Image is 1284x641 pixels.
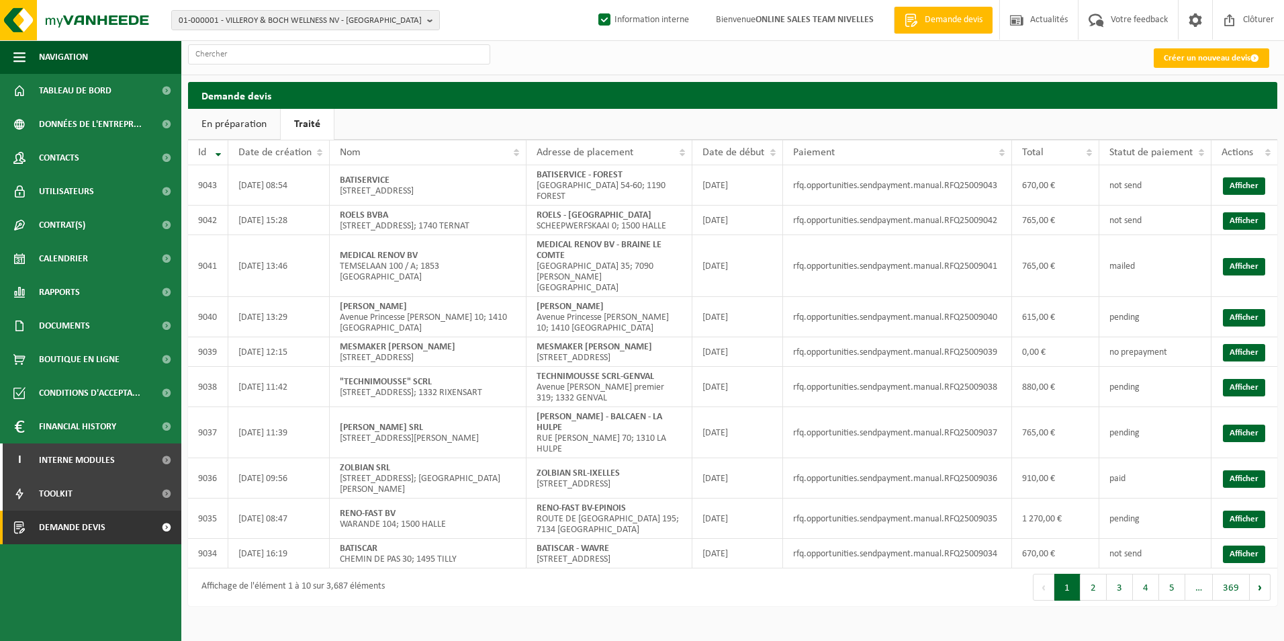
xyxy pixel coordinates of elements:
td: TEMSELAAN 100 / A; 1853 [GEOGRAPHIC_DATA] [330,235,526,297]
span: Date de création [238,147,312,158]
td: [DATE] [692,235,783,297]
td: [DATE] [692,367,783,407]
td: rfq.opportunities.sendpayment.manual.RFQ25009037 [783,407,1012,458]
strong: BATISCAR - WAVRE [537,544,609,554]
strong: MEDICAL RENOV BV - BRAINE LE COMTE [537,240,661,261]
a: Afficher [1223,344,1265,361]
td: 9041 [188,235,228,297]
span: Contacts [39,141,79,175]
span: Rapports [39,275,80,309]
span: not send [1109,181,1142,191]
td: [STREET_ADDRESS] [526,458,692,499]
strong: [PERSON_NAME] SRL [340,423,423,433]
span: paid [1109,474,1126,484]
a: Afficher [1223,258,1265,275]
span: pending [1109,382,1140,392]
strong: ROELS BVBA [340,210,388,220]
span: … [1185,574,1213,601]
td: [DATE] 09:56 [228,458,330,499]
td: [DATE] 11:39 [228,407,330,458]
td: 0,00 € [1012,337,1099,367]
span: Total [1022,147,1044,158]
a: Afficher [1223,177,1265,195]
td: [DATE] [692,297,783,337]
td: [DATE] 13:46 [228,235,330,297]
td: [STREET_ADDRESS][PERSON_NAME] [330,407,526,458]
a: En préparation [188,109,280,140]
td: [DATE] [692,499,783,539]
button: 4 [1133,574,1159,601]
span: Conditions d'accepta... [39,376,140,410]
td: Avenue [PERSON_NAME] premier 319; 1332 GENVAL [526,367,692,407]
td: RUE [PERSON_NAME] 70; 1310 LA HULPE [526,407,692,458]
td: Avenue Princesse [PERSON_NAME] 10; 1410 [GEOGRAPHIC_DATA] [526,297,692,337]
span: Toolkit [39,477,73,511]
td: 9040 [188,297,228,337]
strong: ZOLBIAN SRL [340,463,390,473]
strong: MESMAKER [PERSON_NAME] [340,342,455,352]
td: [DATE] [692,165,783,206]
span: Interne modules [39,443,115,477]
strong: BATISERVICE - FOREST [537,170,623,180]
span: Calendrier [39,242,88,275]
td: [DATE] 15:28 [228,206,330,235]
td: [STREET_ADDRESS] [330,337,526,367]
span: Demande devis [39,511,105,544]
span: Utilisateurs [39,175,94,208]
span: Documents [39,309,90,343]
td: 9035 [188,499,228,539]
td: 9038 [188,367,228,407]
span: I [13,443,26,477]
td: [DATE] 16:19 [228,539,330,568]
span: Financial History [39,410,116,443]
td: [DATE] 13:29 [228,297,330,337]
strong: RENO-FAST BV-EPINOIS [537,503,626,513]
button: Next [1250,574,1271,601]
button: Previous [1033,574,1054,601]
button: 5 [1159,574,1185,601]
span: pending [1109,514,1140,524]
td: 9034 [188,539,228,568]
strong: "TECHNIMOUSSE" SCRL [340,377,432,387]
span: Nom [340,147,361,158]
td: 910,00 € [1012,458,1099,499]
td: [GEOGRAPHIC_DATA] 35; 7090 [PERSON_NAME][GEOGRAPHIC_DATA] [526,235,692,297]
span: mailed [1109,261,1135,271]
span: Id [198,147,206,158]
td: WARANDE 104; 1500 HALLE [330,499,526,539]
button: 1 [1054,574,1081,601]
span: not send [1109,216,1142,226]
td: 9043 [188,165,228,206]
h2: Demande devis [188,82,1277,108]
a: Afficher [1223,379,1265,396]
td: 9036 [188,458,228,499]
td: [STREET_ADDRESS] [526,337,692,367]
strong: RENO-FAST BV [340,509,396,519]
span: Date de début [702,147,764,158]
td: 880,00 € [1012,367,1099,407]
td: [STREET_ADDRESS] [330,165,526,206]
span: no prepayment [1109,347,1167,357]
td: 9042 [188,206,228,235]
td: CHEMIN DE PAS 30; 1495 TILLY [330,539,526,568]
input: Chercher [188,44,490,65]
button: 2 [1081,574,1107,601]
td: 670,00 € [1012,165,1099,206]
span: pending [1109,312,1140,323]
span: Paiement [793,147,835,158]
span: Contrat(s) [39,208,85,242]
td: rfq.opportunities.sendpayment.manual.RFQ25009035 [783,499,1012,539]
span: pending [1109,428,1140,438]
a: Traité [281,109,334,140]
strong: ROELS - [GEOGRAPHIC_DATA] [537,210,651,220]
strong: [PERSON_NAME] - BALCAEN - LA HULPE [537,412,662,433]
button: 01-000001 - VILLEROY & BOCH WELLNESS NV - [GEOGRAPHIC_DATA] [171,10,440,30]
td: 765,00 € [1012,206,1099,235]
td: Avenue Princesse [PERSON_NAME] 10; 1410 [GEOGRAPHIC_DATA] [330,297,526,337]
a: Afficher [1223,511,1265,528]
td: rfq.opportunities.sendpayment.manual.RFQ25009041 [783,235,1012,297]
td: rfq.opportunities.sendpayment.manual.RFQ25009036 [783,458,1012,499]
span: Données de l'entrepr... [39,108,142,141]
td: 765,00 € [1012,235,1099,297]
td: rfq.opportunities.sendpayment.manual.RFQ25009040 [783,297,1012,337]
